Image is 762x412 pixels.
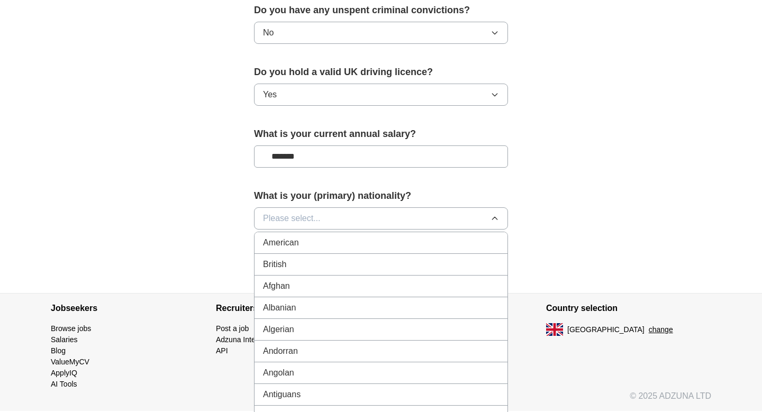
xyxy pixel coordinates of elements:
a: Post a job [216,324,249,333]
a: AI Tools [51,380,77,388]
a: ApplyIQ [51,369,77,377]
a: ValueMyCV [51,358,89,366]
label: What is your (primary) nationality? [254,189,508,203]
span: Afghan [263,280,290,292]
button: Please select... [254,207,508,230]
span: Algerian [263,323,294,336]
button: No [254,22,508,44]
a: API [216,346,228,355]
label: What is your current annual salary? [254,127,508,141]
span: [GEOGRAPHIC_DATA] [567,324,645,335]
span: Angolan [263,367,294,379]
label: Do you hold a valid UK driving licence? [254,65,508,79]
span: Please select... [263,212,321,225]
span: Yes [263,88,277,101]
span: Albanian [263,301,296,314]
a: Blog [51,346,66,355]
span: Andorran [263,345,298,358]
label: Do you have any unspent criminal convictions? [254,3,508,17]
span: Antiguans [263,388,301,401]
img: UK flag [546,323,563,336]
button: change [649,324,673,335]
span: British [263,258,286,271]
button: Yes [254,84,508,106]
a: Browse jobs [51,324,91,333]
a: Adzuna Intelligence [216,335,280,344]
span: No [263,26,274,39]
h4: Country selection [546,294,711,323]
div: © 2025 ADZUNA LTD [42,390,720,411]
span: American [263,236,299,249]
a: Salaries [51,335,78,344]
